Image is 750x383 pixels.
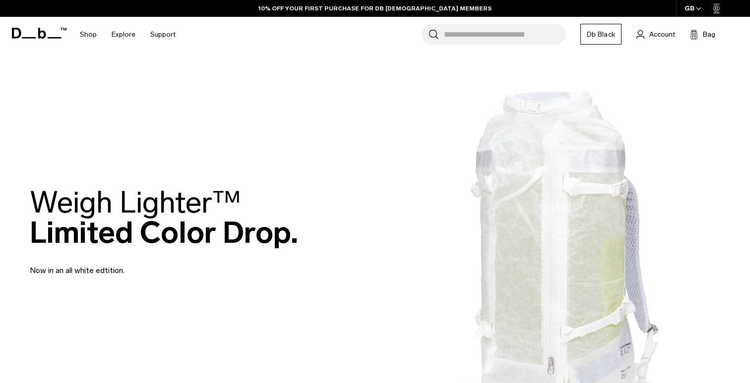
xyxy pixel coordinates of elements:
span: Account [649,29,675,40]
span: Bag [703,29,715,40]
span: Weigh Lighter™ [30,184,241,220]
a: Shop [80,17,97,52]
a: 10% OFF YOUR FIRST PURCHASE FOR DB [DEMOGRAPHIC_DATA] MEMBERS [258,4,492,13]
p: Now in an all white edtition. [30,253,268,276]
a: Db Black [580,24,622,45]
a: Explore [112,17,135,52]
a: Account [636,28,675,40]
a: Support [150,17,176,52]
nav: Main Navigation [72,17,183,52]
h2: Limited Color Drop. [30,187,298,248]
button: Bag [690,28,715,40]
